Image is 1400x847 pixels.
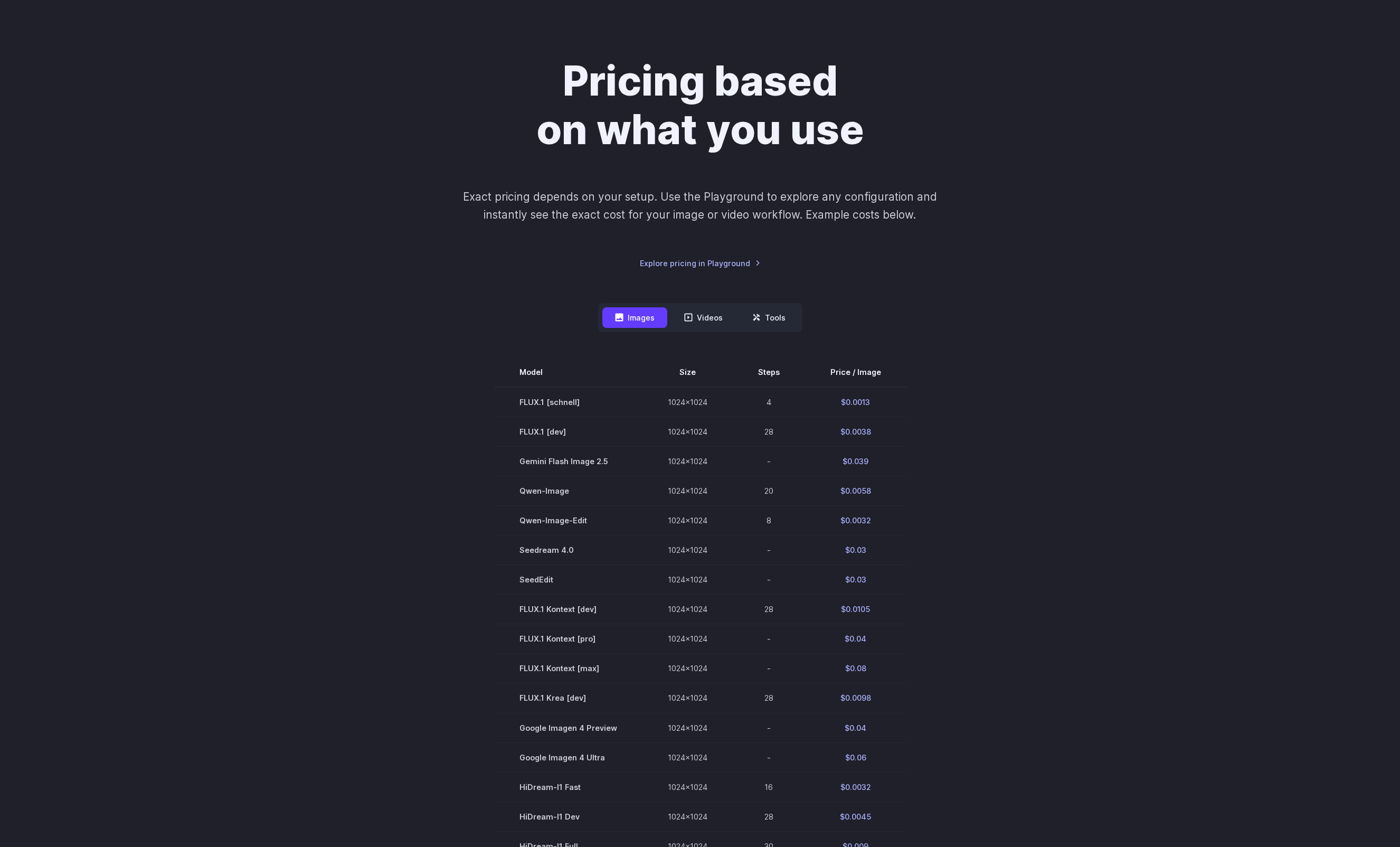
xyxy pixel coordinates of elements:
[733,417,805,447] td: 28
[805,742,906,772] td: $0.06
[805,654,906,683] td: $0.08
[671,307,735,328] button: Videos
[602,307,667,328] button: Images
[733,595,805,624] td: 28
[805,387,906,417] td: $0.0013
[494,535,642,565] td: Seedream 4.0
[494,742,642,772] td: Google Imagen 4 Ultra
[494,476,642,506] td: Qwen-Image
[733,742,805,772] td: -
[805,802,906,831] td: $0.0045
[805,417,906,447] td: $0.0038
[733,447,805,476] td: -
[494,713,642,742] td: Google Imagen 4 Preview
[494,417,642,447] td: FLUX.1 [dev]
[406,57,994,154] h1: Pricing based on what you use
[494,802,642,831] td: HiDream-I1 Dev
[494,624,642,654] td: FLUX.1 Kontext [pro]
[640,257,761,269] a: Explore pricing in Playground
[805,357,906,387] th: Price / Image
[805,565,906,595] td: $0.03
[805,683,906,713] td: $0.0098
[642,772,733,802] td: 1024x1024
[642,447,733,476] td: 1024x1024
[494,506,642,535] td: Qwen-Image-Edit
[494,357,642,387] th: Model
[642,387,733,417] td: 1024x1024
[642,683,733,713] td: 1024x1024
[642,802,733,831] td: 1024x1024
[805,535,906,565] td: $0.03
[642,595,733,624] td: 1024x1024
[642,476,733,506] td: 1024x1024
[642,357,733,387] th: Size
[805,506,906,535] td: $0.0032
[805,713,906,742] td: $0.04
[494,683,642,713] td: FLUX.1 Krea [dev]
[733,476,805,506] td: 20
[733,654,805,683] td: -
[642,565,733,595] td: 1024x1024
[733,802,805,831] td: 28
[642,417,733,447] td: 1024x1024
[642,506,733,535] td: 1024x1024
[733,624,805,654] td: -
[494,654,642,683] td: FLUX.1 Kontext [max]
[733,713,805,742] td: -
[740,307,798,328] button: Tools
[494,387,642,417] td: FLUX.1 [schnell]
[733,772,805,802] td: 16
[642,624,733,654] td: 1024x1024
[519,455,617,467] span: Gemini Flash Image 2.5
[805,624,906,654] td: $0.04
[733,357,805,387] th: Steps
[733,683,805,713] td: 28
[494,772,642,802] td: HiDream-I1 Fast
[805,772,906,802] td: $0.0032
[733,387,805,417] td: 4
[642,654,733,683] td: 1024x1024
[443,188,957,223] p: Exact pricing depends on your setup. Use the Playground to explore any configuration and instantl...
[805,476,906,506] td: $0.0058
[642,535,733,565] td: 1024x1024
[494,565,642,595] td: SeedEdit
[805,595,906,624] td: $0.0105
[642,742,733,772] td: 1024x1024
[642,713,733,742] td: 1024x1024
[805,447,906,476] td: $0.039
[733,565,805,595] td: -
[733,506,805,535] td: 8
[733,535,805,565] td: -
[494,595,642,624] td: FLUX.1 Kontext [dev]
